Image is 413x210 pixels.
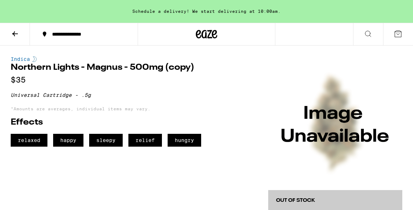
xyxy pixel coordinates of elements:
[11,63,216,72] h1: Northern Lights - Magnus - 500mg (copy)
[128,134,162,147] span: relief
[89,134,123,147] span: sleepy
[268,56,402,190] img: Northern Lights - Magnus - 500mg (copy)
[32,56,37,62] img: indicaColor.svg
[11,118,216,127] h2: Effects
[168,134,201,147] span: hungry
[11,56,216,62] div: Indica
[11,106,216,111] p: *Amounts are averages, individual items may vary.
[11,134,47,147] span: relaxed
[53,134,83,147] span: happy
[11,75,216,84] p: $35
[11,92,216,98] div: Universal Cartridge - .5g
[276,198,315,203] span: Out of Stock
